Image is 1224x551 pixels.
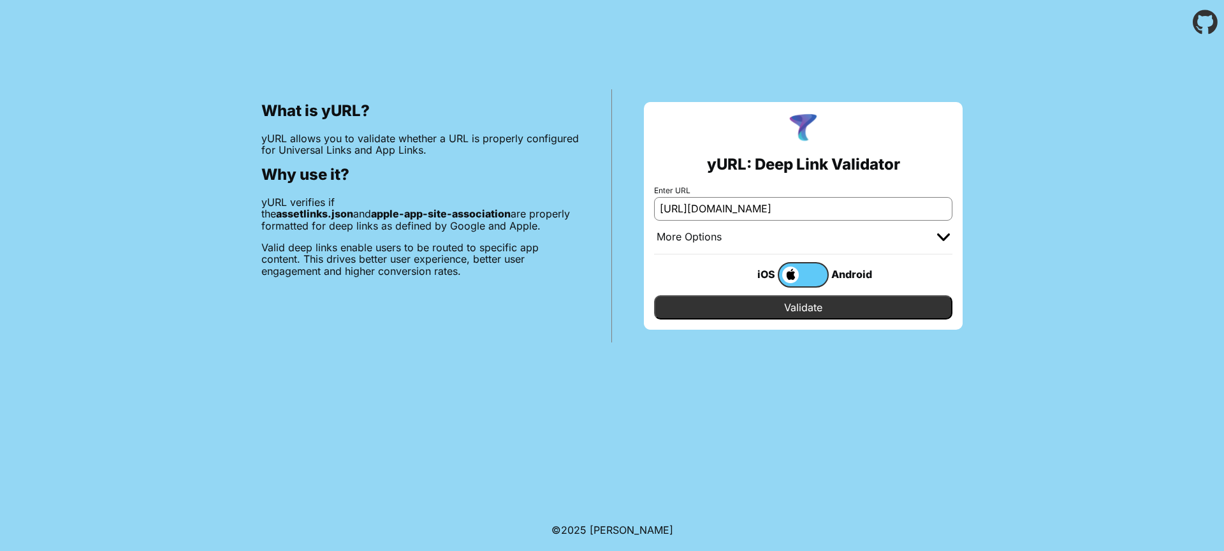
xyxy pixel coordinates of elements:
img: yURL Logo [787,112,820,145]
label: Enter URL [654,186,952,195]
footer: © [551,509,673,551]
input: e.g. https://app.chayev.com/xyx [654,197,952,220]
input: Validate [654,295,952,320]
a: Michael Ibragimchayev's Personal Site [590,524,673,536]
div: iOS [727,266,778,283]
p: yURL verifies if the and are properly formatted for deep links as defined by Google and Apple. [261,196,579,231]
div: Android [829,266,880,283]
p: Valid deep links enable users to be routed to specific app content. This drives better user exper... [261,242,579,277]
b: apple-app-site-association [371,207,511,220]
span: 2025 [561,524,586,536]
h2: What is yURL? [261,102,579,120]
div: More Options [657,231,722,244]
p: yURL allows you to validate whether a URL is properly configured for Universal Links and App Links. [261,133,579,156]
h2: yURL: Deep Link Validator [707,156,900,173]
img: chevron [937,233,950,241]
h2: Why use it? [261,166,579,184]
b: assetlinks.json [276,207,353,220]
